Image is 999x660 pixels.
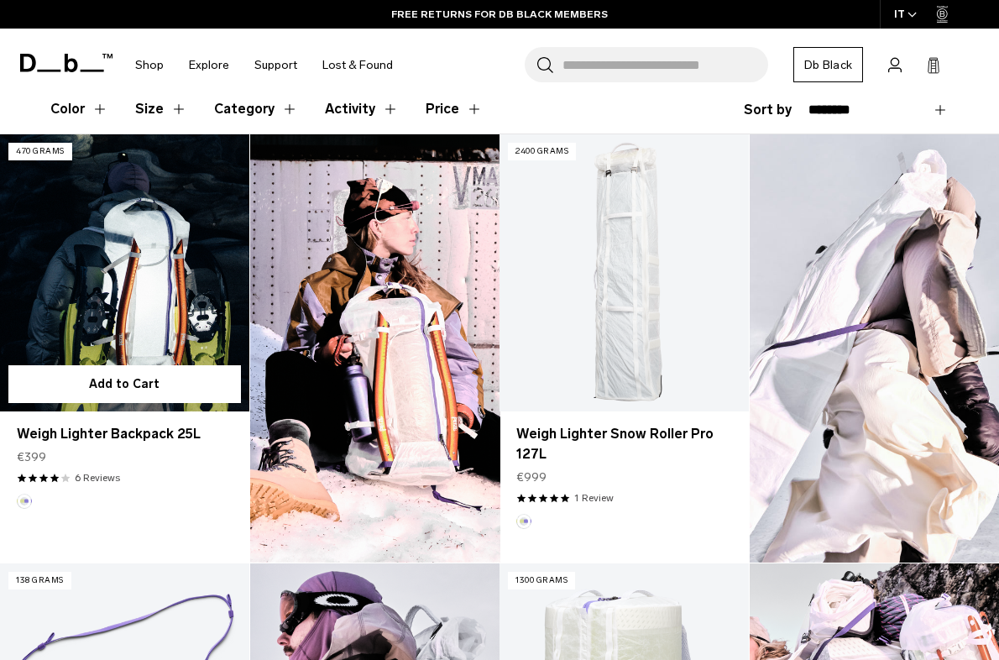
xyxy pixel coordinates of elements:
[793,47,863,82] a: Db Black
[8,572,71,589] p: 138 grams
[516,424,732,464] a: Weigh Lighter Snow Roller Pro 127L
[254,35,297,95] a: Support
[189,35,229,95] a: Explore
[516,469,547,486] span: €999
[17,494,32,509] button: Aurora
[499,134,749,411] a: Weigh Lighter Snow Roller Pro 127L
[325,85,399,134] button: Toggle Filter
[322,35,393,95] a: Lost & Found
[214,85,298,134] button: Toggle Filter
[508,572,575,589] p: 1300 grams
[8,365,241,403] button: Add to Cart
[8,143,72,160] p: 470 grams
[516,514,531,529] button: Aurora
[574,490,614,505] a: 1 reviews
[17,448,46,466] span: €399
[135,35,164,95] a: Shop
[391,7,608,22] a: FREE RETURNS FOR DB BLACK MEMBERS
[426,85,483,134] button: Toggle Price
[123,29,405,102] nav: Main Navigation
[50,85,108,134] button: Toggle Filter
[508,143,576,160] p: 2400 grams
[17,424,233,444] a: Weigh Lighter Backpack 25L
[250,134,500,563] img: Content block image
[75,470,120,485] a: 6 reviews
[135,85,187,134] button: Toggle Filter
